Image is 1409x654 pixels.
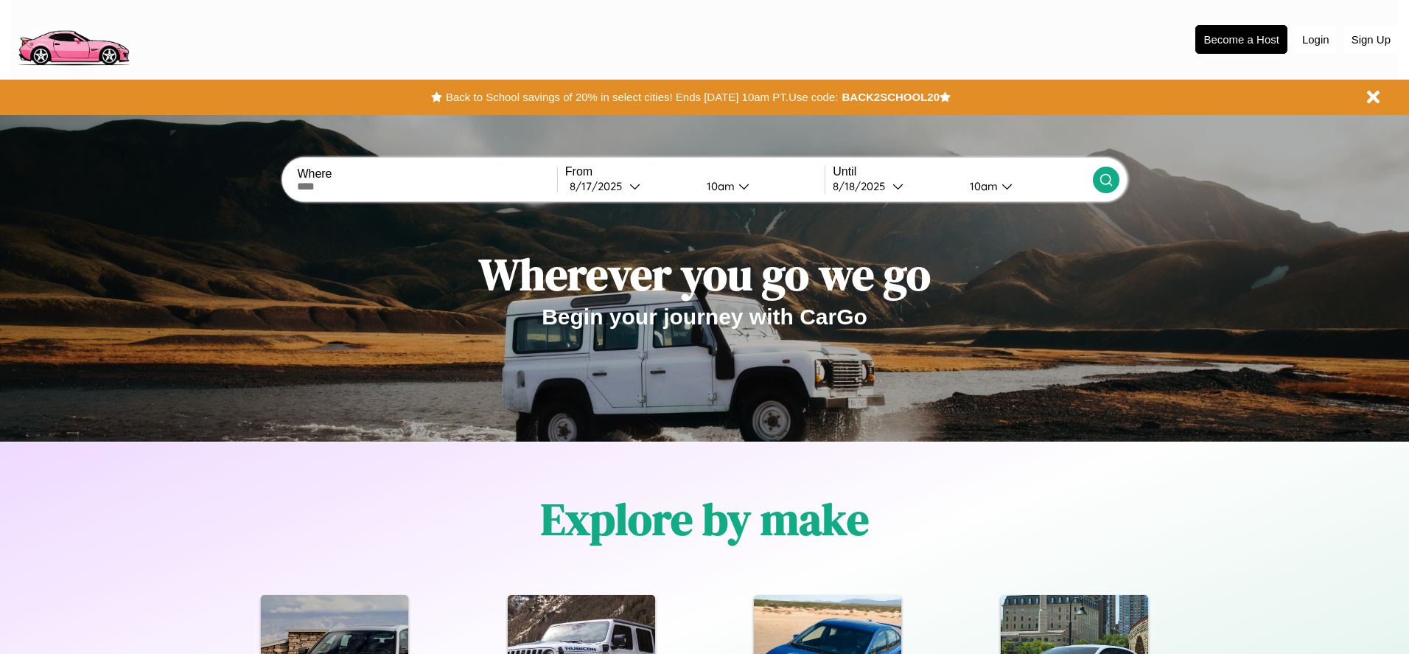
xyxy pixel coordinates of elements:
button: 10am [958,178,1092,194]
div: 8 / 18 / 2025 [833,179,892,193]
button: Sign Up [1344,26,1398,53]
b: BACK2SCHOOL20 [842,91,940,103]
button: 8/17/2025 [565,178,695,194]
img: logo [11,7,136,69]
div: 10am [699,179,738,193]
button: Back to School savings of 20% in select cities! Ends [DATE] 10am PT.Use code: [442,87,842,108]
button: Login [1295,26,1337,53]
div: 8 / 17 / 2025 [570,179,629,193]
button: Become a Host [1195,25,1287,54]
h1: Explore by make [541,489,869,549]
button: 10am [695,178,825,194]
label: From [565,165,825,178]
label: Until [833,165,1092,178]
div: 10am [962,179,1001,193]
label: Where [297,167,556,181]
